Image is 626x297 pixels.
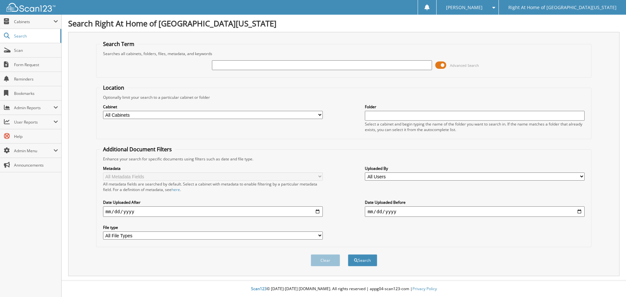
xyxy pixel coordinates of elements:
span: Help [14,134,58,139]
div: Enhance your search for specific documents using filters such as date and file type. [100,156,588,162]
div: © [DATE]-[DATE] [DOMAIN_NAME]. All rights reserved | appg04-scan123-com | [62,281,626,297]
legend: Location [100,84,127,91]
label: Date Uploaded Before [365,200,585,205]
input: end [365,206,585,217]
span: Reminders [14,76,58,82]
legend: Additional Document Filters [100,146,175,153]
label: Date Uploaded After [103,200,323,205]
label: File type [103,225,323,230]
h1: Search Right At Home of [GEOGRAPHIC_DATA][US_STATE] [68,18,619,29]
label: Uploaded By [365,166,585,171]
span: Form Request [14,62,58,67]
a: Privacy Policy [412,286,437,291]
div: Optionally limit your search to a particular cabinet or folder [100,95,588,100]
input: start [103,206,323,217]
span: Cabinets [14,19,53,24]
span: Announcements [14,162,58,168]
label: Cabinet [103,104,323,110]
button: Search [348,254,377,266]
legend: Search Term [100,40,138,48]
span: Bookmarks [14,91,58,96]
span: Admin Reports [14,105,53,111]
button: Clear [311,254,340,266]
span: Scan123 [251,286,267,291]
span: User Reports [14,119,53,125]
div: Select a cabinet and begin typing the name of the folder you want to search in. If the name match... [365,121,585,132]
span: Advanced Search [450,63,479,68]
div: All metadata fields are searched by default. Select a cabinet with metadata to enable filtering b... [103,181,323,192]
span: Admin Menu [14,148,53,154]
span: Right At Home of [GEOGRAPHIC_DATA][US_STATE] [508,6,617,9]
div: Searches all cabinets, folders, files, metadata, and keywords [100,51,588,56]
span: Scan [14,48,58,53]
label: Metadata [103,166,323,171]
img: scan123-logo-white.svg [7,3,55,12]
a: here [171,187,180,192]
label: Folder [365,104,585,110]
span: Search [14,33,57,39]
span: [PERSON_NAME] [446,6,483,9]
iframe: Chat Widget [593,266,626,297]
